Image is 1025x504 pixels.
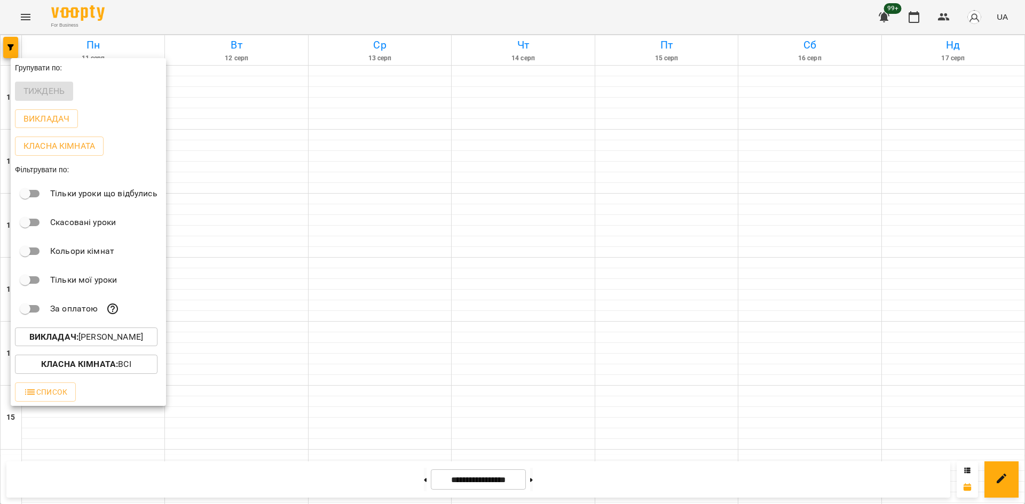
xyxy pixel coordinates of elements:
p: Скасовані уроки [50,216,116,229]
b: Викладач : [29,332,78,342]
b: Класна кімната : [41,359,118,369]
button: Викладач:[PERSON_NAME] [15,327,157,347]
button: Список [15,382,76,402]
p: За оплатою [50,302,98,315]
button: Класна кімната [15,137,104,156]
p: Кольори кімнат [50,245,114,258]
button: Класна кімната:Всі [15,355,157,374]
p: [PERSON_NAME] [29,331,143,343]
p: Тільки уроки що відбулись [50,187,157,200]
div: Фільтрувати по: [11,160,166,179]
p: Викладач [23,113,69,125]
div: Групувати по: [11,58,166,77]
p: Тільки мої уроки [50,274,117,286]
p: Класна кімната [23,140,95,153]
span: Список [23,386,67,398]
button: Викладач [15,109,78,129]
p: Всі [41,358,131,371]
